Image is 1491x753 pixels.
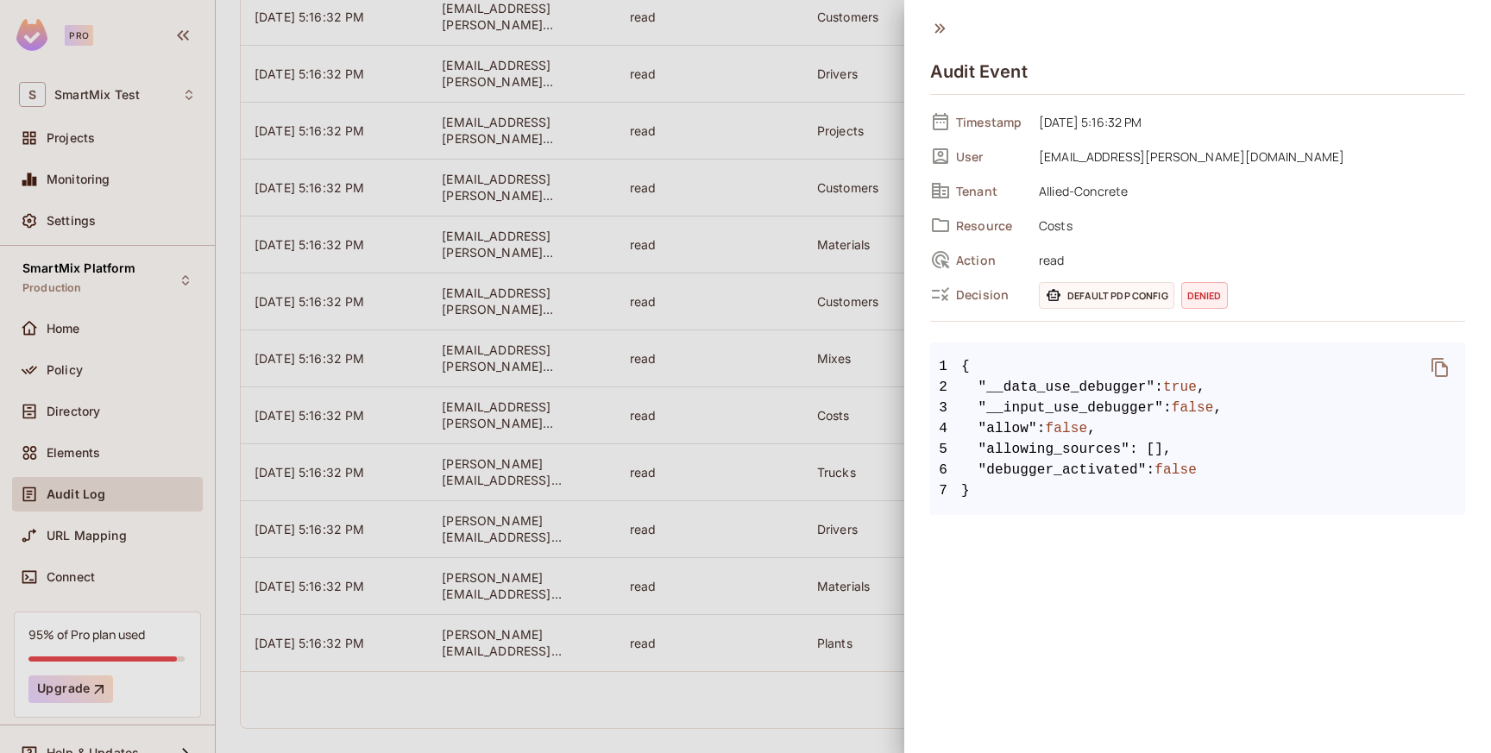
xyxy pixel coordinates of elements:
[1037,418,1046,439] span: :
[930,460,961,480] span: 6
[961,356,970,377] span: {
[930,356,961,377] span: 1
[1197,377,1205,398] span: ,
[978,377,1155,398] span: "__data_use_debugger"
[1214,398,1223,418] span: ,
[956,286,1025,303] span: Decision
[1181,282,1228,309] span: denied
[1030,215,1465,235] span: Costs
[978,439,1130,460] span: "allowing_sources"
[956,148,1025,165] span: User
[956,252,1025,268] span: Action
[956,217,1025,234] span: Resource
[1154,377,1163,398] span: :
[1030,249,1465,270] span: read
[978,398,1164,418] span: "__input_use_debugger"
[1039,282,1174,309] span: Default PDP config
[930,61,1028,82] h4: Audit Event
[1172,398,1214,418] span: false
[930,480,961,501] span: 7
[930,377,961,398] span: 2
[930,439,961,460] span: 5
[930,480,1465,501] span: }
[1154,460,1197,480] span: false
[1419,347,1461,388] button: delete
[1046,418,1088,439] span: false
[930,398,961,418] span: 3
[978,418,1037,439] span: "allow"
[1163,377,1197,398] span: true
[978,460,1147,480] span: "debugger_activated"
[1129,439,1172,460] span: : [],
[1030,146,1465,166] span: [EMAIL_ADDRESS][PERSON_NAME][DOMAIN_NAME]
[930,418,961,439] span: 4
[1030,111,1465,132] span: [DATE] 5:16:32 PM
[1030,180,1465,201] span: Allied-Concrete
[956,114,1025,130] span: Timestamp
[1163,398,1172,418] span: :
[1087,418,1096,439] span: ,
[1147,460,1155,480] span: :
[956,183,1025,199] span: Tenant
